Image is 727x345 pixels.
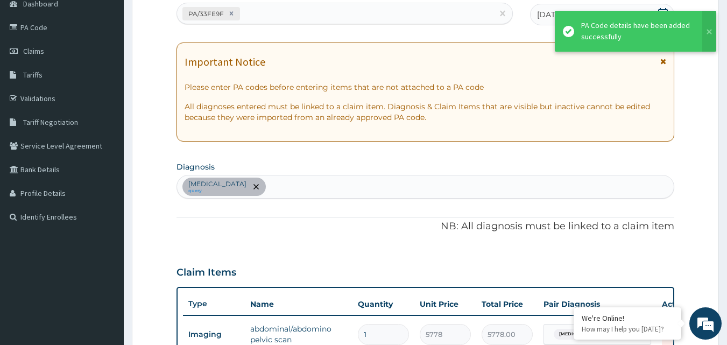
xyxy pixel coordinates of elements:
th: Type [183,294,245,314]
span: [DATE] [537,9,562,20]
span: Claims [23,46,44,56]
img: d_794563401_company_1708531726252_794563401 [20,54,44,81]
span: We're online! [62,104,149,213]
p: All diagnoses entered must be linked to a claim item. Diagnosis & Claim Items that are visible bu... [185,101,667,123]
p: How may I help you today? [582,325,673,334]
p: [MEDICAL_DATA] [188,180,246,188]
th: Quantity [352,293,414,315]
th: Actions [657,293,710,315]
span: [MEDICAL_DATA] [554,329,604,340]
span: Tariff Negotiation [23,117,78,127]
th: Name [245,293,352,315]
h3: Claim Items [177,267,236,279]
span: Tariffs [23,70,43,80]
div: PA Code details have been added successfully [581,20,692,43]
th: Pair Diagnosis [538,293,657,315]
td: Imaging [183,325,245,344]
small: query [188,188,246,194]
p: NB: All diagnosis must be linked to a claim item [177,220,675,234]
textarea: Type your message and hit 'Enter' [5,230,205,268]
div: PA/33FE9F [185,8,225,20]
th: Unit Price [414,293,476,315]
div: Minimize live chat window [177,5,202,31]
div: Chat with us now [56,60,181,74]
span: remove selection option [251,182,261,192]
label: Diagnosis [177,161,215,172]
h1: Important Notice [185,56,265,68]
div: We're Online! [582,313,673,323]
th: Total Price [476,293,538,315]
p: Please enter PA codes before entering items that are not attached to a PA code [185,82,667,93]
